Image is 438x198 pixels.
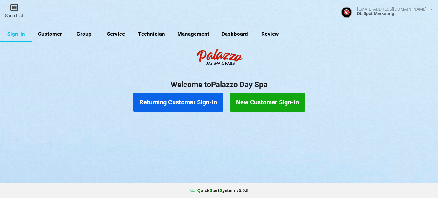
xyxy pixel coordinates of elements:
b: uick tart ystem v 5.0.8 [197,187,248,194]
button: Returning Customer Sign-In [133,93,223,112]
a: Group [68,27,100,42]
a: Review [254,27,286,42]
img: ACg8ocJBJY4Ud2iSZOJ0dI7f7WKL7m7EXPYQEjkk1zIsAGHMA41r1c4--g=s96-c [341,7,352,18]
div: DL Spot Marketing [357,11,433,16]
a: Management [171,27,216,42]
a: Customer [32,27,68,42]
img: favicon.ico [190,187,196,194]
div: [EMAIL_ADDRESS][DOMAIN_NAME] [357,7,427,11]
a: Service [100,27,132,42]
a: Technician [132,27,171,42]
button: New Customer Sign-In [230,93,305,112]
span: S [210,188,212,193]
span: S [219,188,222,193]
img: PalazzoDaySpaNails-Logo.png [194,45,244,70]
span: Q [197,188,201,193]
a: Dashboard [216,27,254,42]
